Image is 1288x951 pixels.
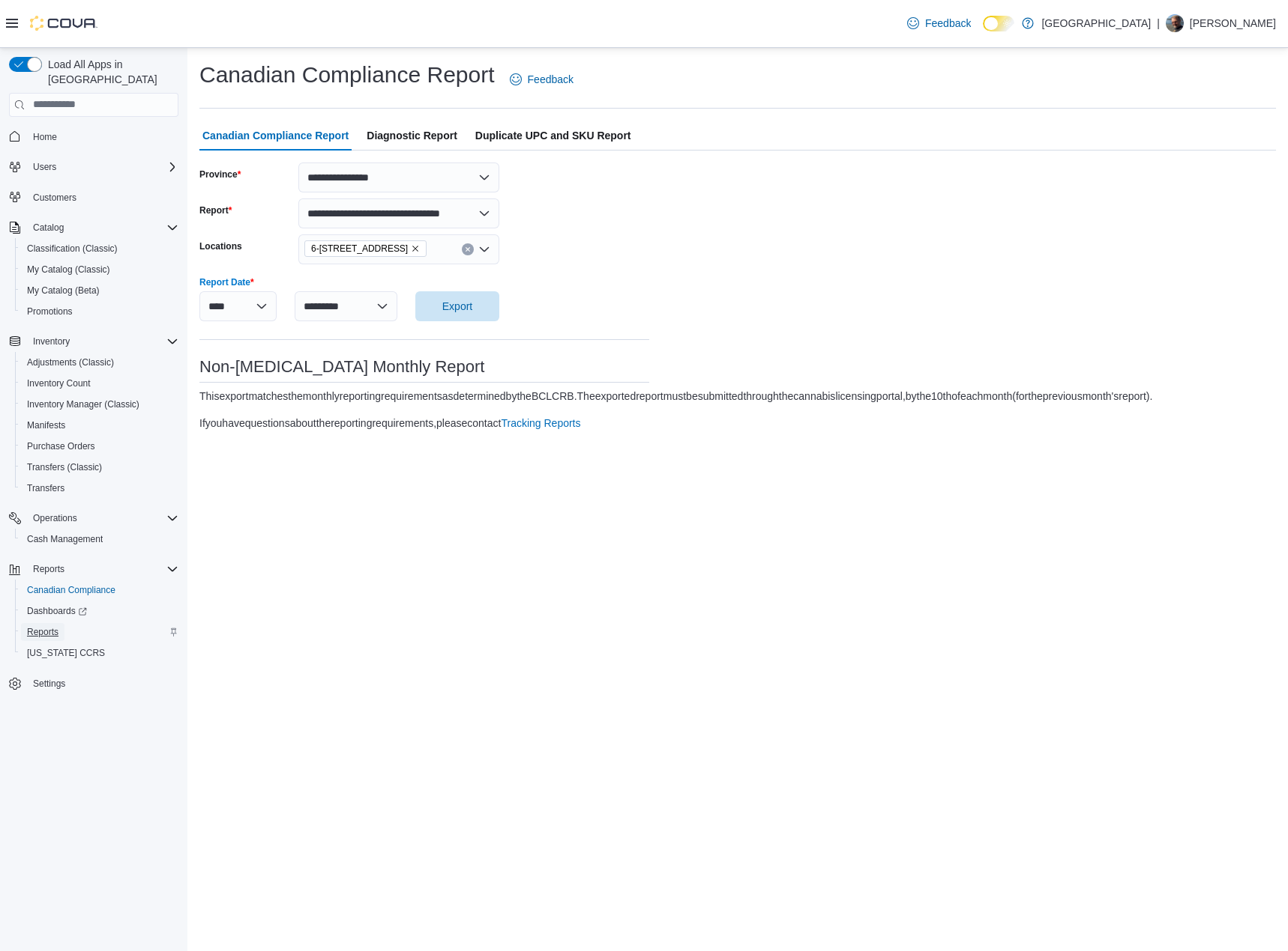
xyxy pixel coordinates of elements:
div: This export matches the monthly reporting requirements as determined by the BC LCRB. The exported... [199,389,1152,404]
button: Inventory Count [15,373,184,394]
span: Canadian Compliance Report [202,121,349,151]
span: Inventory Manager (Classic) [27,398,139,410]
button: Settings [3,672,184,694]
span: My Catalog (Classic) [21,261,178,279]
span: Transfers (Classic) [21,458,178,476]
span: Operations [27,509,178,527]
button: Remove 6-4715 Trans Canada Hwy from selection in this group [411,244,420,253]
button: Transfers (Classic) [15,457,184,478]
nav: Complex example [9,120,178,734]
span: 6-4715 Trans Canada Hwy [304,240,427,257]
button: Reports [27,560,70,578]
span: Classification (Classic) [21,240,178,258]
span: Feedback [528,72,574,87]
button: Inventory Manager (Classic) [15,394,184,415]
span: Inventory Count [21,374,178,392]
a: Customers [27,189,82,207]
a: Reports [21,623,64,641]
span: Adjustments (Classic) [27,356,114,368]
a: Inventory Manager (Classic) [21,395,145,413]
a: My Catalog (Beta) [21,282,106,300]
span: Home [27,127,178,146]
span: 6-[STREET_ADDRESS] [311,241,408,256]
button: Classification (Classic) [15,238,184,259]
a: Dashboards [21,602,93,620]
span: Transfers [21,479,178,497]
button: Cash Management [15,529,184,550]
span: Home [33,131,57,143]
h3: Non-[MEDICAL_DATA] Monthly Report [199,358,649,376]
span: Inventory Manager (Classic) [21,395,178,413]
a: Dashboards [15,601,184,622]
a: Transfers (Classic) [21,458,108,476]
p: [PERSON_NAME] [1190,14,1276,32]
button: Inventory [3,331,184,352]
button: Purchase Orders [15,436,184,457]
p: | [1157,14,1160,32]
span: Purchase Orders [27,440,95,452]
span: Operations [33,512,77,524]
button: My Catalog (Beta) [15,280,184,301]
span: Diagnostic Report [367,121,457,151]
span: Duplicate UPC and SKU Report [475,121,631,151]
p: [GEOGRAPHIC_DATA] [1041,14,1151,32]
span: Cash Management [21,530,178,548]
span: Reports [27,626,58,638]
button: Canadian Compliance [15,580,184,601]
a: My Catalog (Classic) [21,261,116,279]
span: Load All Apps in [GEOGRAPHIC_DATA] [42,57,178,87]
span: Adjustments (Classic) [21,353,178,371]
a: Purchase Orders [21,437,101,455]
div: Chris Clay [1166,14,1184,32]
button: Promotions [15,301,184,322]
button: Home [3,126,184,148]
button: Clear input [462,243,474,255]
button: [US_STATE] CCRS [15,642,184,663]
span: My Catalog (Classic) [27,264,110,276]
span: Dashboards [21,602,178,620]
span: Promotions [21,303,178,320]
button: Manifests [15,415,184,436]
span: Inventory [27,332,178,350]
span: Canadian Compliance [27,584,115,596]
a: Tracking Reports [501,417,580,429]
span: Dashboards [27,605,87,617]
span: My Catalog (Beta) [21,282,178,300]
button: Users [3,157,184,177]
button: Adjustments (Classic) [15,352,184,373]
button: Customers [3,186,184,208]
button: My Catalog (Classic) [15,259,184,280]
a: Manifests [21,416,71,434]
span: Customers [33,192,76,204]
span: Inventory [33,335,70,347]
button: Open list of options [478,243,490,255]
a: Feedback [901,8,977,38]
span: Transfers (Classic) [27,461,102,473]
span: Settings [33,678,65,690]
span: Cash Management [27,533,103,545]
button: Export [415,291,499,321]
span: Promotions [27,306,73,317]
button: Operations [27,509,83,527]
span: Classification (Classic) [27,243,118,255]
a: Cash Management [21,530,109,548]
span: Reports [27,560,178,578]
div: If you have questions about the reporting requirements, please contact [199,416,581,431]
span: Users [33,161,56,173]
a: Home [27,128,63,146]
label: Report Date [199,276,254,288]
a: Canadian Compliance [21,581,121,599]
span: Export [442,299,472,314]
span: Manifests [27,419,65,431]
label: Locations [199,240,242,252]
a: Inventory Count [21,374,97,392]
button: Inventory [27,332,76,350]
span: Reports [33,563,64,575]
span: Canadian Compliance [21,581,178,599]
a: Adjustments (Classic) [21,353,120,371]
a: Promotions [21,303,79,320]
span: My Catalog (Beta) [27,285,100,297]
span: Reports [21,623,178,641]
span: Catalog [27,219,178,237]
